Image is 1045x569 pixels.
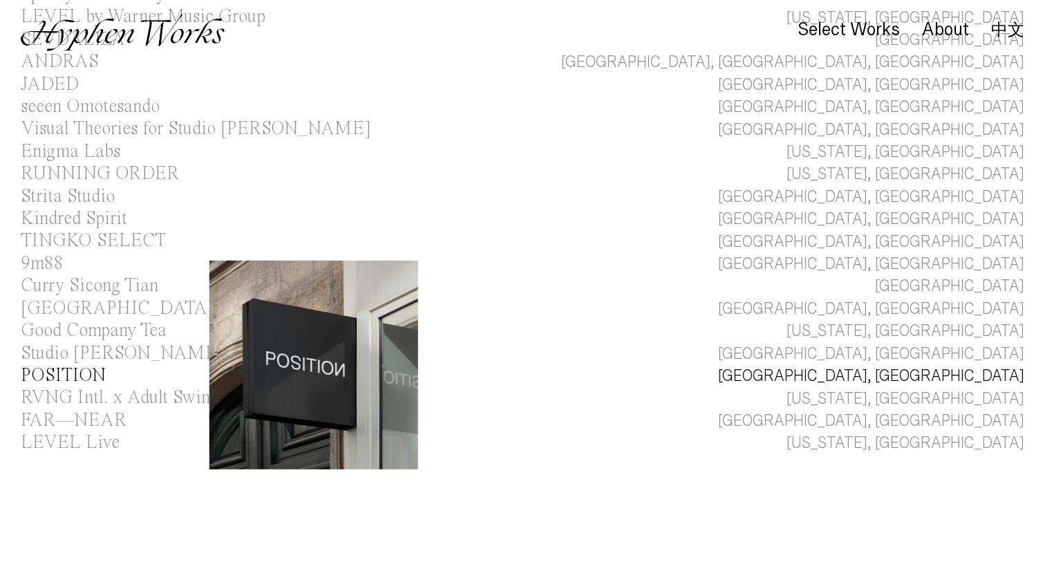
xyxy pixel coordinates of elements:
div: [US_STATE], [GEOGRAPHIC_DATA] [787,141,1024,163]
div: [GEOGRAPHIC_DATA], [GEOGRAPHIC_DATA] [718,231,1024,253]
div: [GEOGRAPHIC_DATA], [GEOGRAPHIC_DATA] [718,119,1024,141]
div: [GEOGRAPHIC_DATA], [GEOGRAPHIC_DATA] [718,343,1024,365]
div: Studio [PERSON_NAME] [21,344,224,363]
div: RVNG Intl. x Adult Swim [21,389,215,407]
a: Select Works [798,23,900,38]
div: Visual Theories for Studio [PERSON_NAME] [21,120,371,138]
div: About [922,20,969,39]
div: [US_STATE], [GEOGRAPHIC_DATA] [787,320,1024,342]
img: Hyphen Works [21,14,225,51]
div: TINGKO SELECT [21,232,166,250]
div: [GEOGRAPHIC_DATA], [GEOGRAPHIC_DATA] [718,298,1024,320]
div: RUNNING ORDER [21,165,179,183]
div: [GEOGRAPHIC_DATA], [GEOGRAPHIC_DATA] [718,74,1024,96]
div: [GEOGRAPHIC_DATA] [875,275,1024,297]
div: [GEOGRAPHIC_DATA], [GEOGRAPHIC_DATA] [718,186,1024,208]
div: [GEOGRAPHIC_DATA], [GEOGRAPHIC_DATA] [718,410,1024,432]
div: [US_STATE], [GEOGRAPHIC_DATA] [787,163,1024,185]
div: 9m88 [21,254,64,273]
div: POSITION [21,366,106,385]
div: [US_STATE], [GEOGRAPHIC_DATA] [787,388,1024,410]
div: LEVEL Live [21,433,120,452]
div: Kindred Spirit [21,209,127,228]
div: [US_STATE], [GEOGRAPHIC_DATA] [787,432,1024,454]
div: Good Company Tea [21,321,167,340]
div: seeen Omotesando [21,97,160,116]
div: [GEOGRAPHIC_DATA], [GEOGRAPHIC_DATA] [718,253,1024,275]
div: Select Works [798,20,900,39]
div: [GEOGRAPHIC_DATA], [GEOGRAPHIC_DATA] [718,365,1024,387]
div: Enigma Labs [21,142,120,161]
div: Curry Sicong Tian [21,277,158,295]
div: [GEOGRAPHIC_DATA], [GEOGRAPHIC_DATA] [718,208,1024,230]
div: [GEOGRAPHIC_DATA], [GEOGRAPHIC_DATA] [718,96,1024,118]
a: About [922,23,969,38]
div: FAR—NEAR [21,411,126,430]
div: Strita Studio [21,187,115,206]
div: JADED [21,75,79,94]
div: [GEOGRAPHIC_DATA] [21,299,214,318]
a: 中文 [991,22,1024,37]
